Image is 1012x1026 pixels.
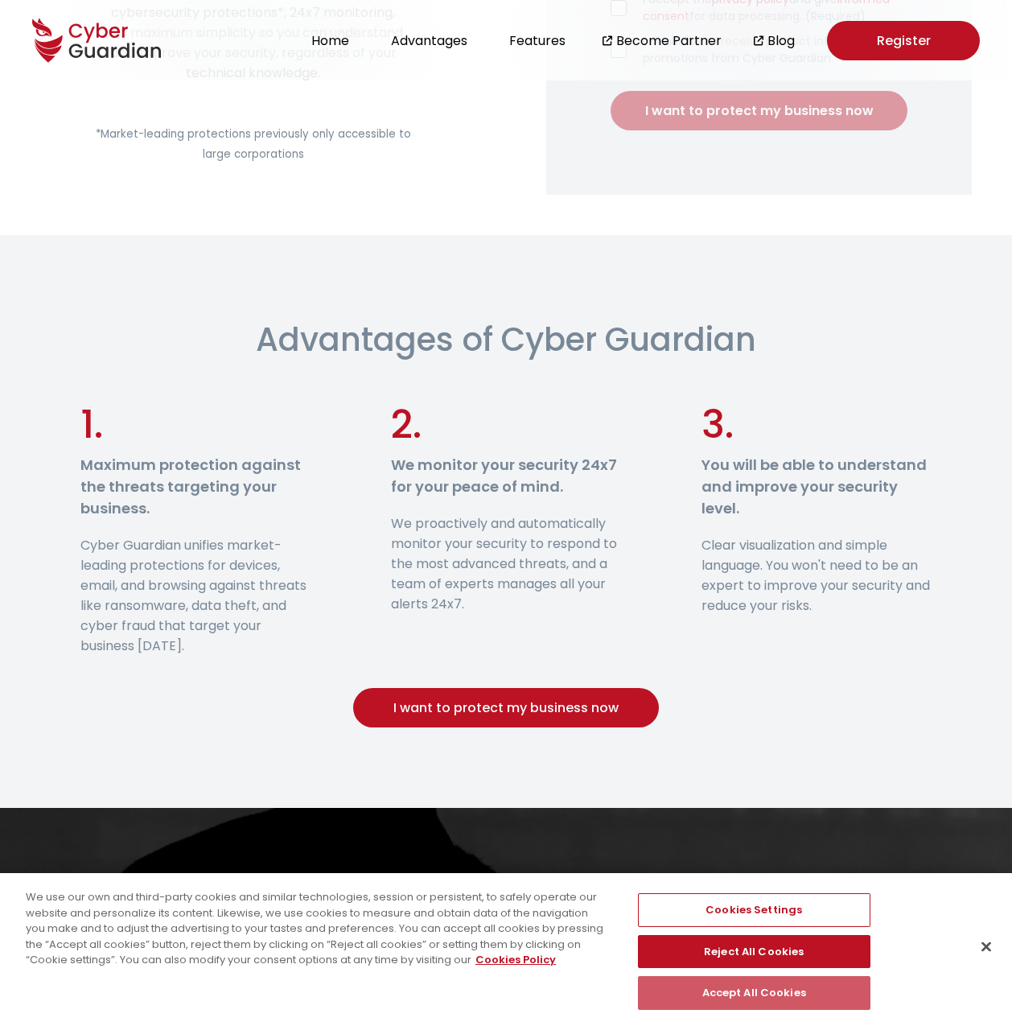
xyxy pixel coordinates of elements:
[391,398,422,451] span: 2.
[638,935,870,969] button: Reject All Cookies
[701,398,734,451] span: 3.
[96,126,411,162] small: *Market-leading protections previously only accessible to large corporations
[80,454,311,519] h3: Maximum protection against the threats targeting your business.
[638,976,870,1010] button: Accept All Cookies
[80,535,311,656] p: Cyber Guardian unifies market-leading protections for devices, email, and browsing against threat...
[969,929,1004,965] button: Close
[353,688,659,727] button: I want to protect my business now
[386,30,472,52] button: Advantages
[391,513,621,614] p: We proactively and automatically monitor your security to respond to the most advanced threats, a...
[391,454,621,497] h3: We monitor your security 24x7 for your peace of mind.
[611,91,907,130] button: I want to protect my business now
[80,398,103,451] span: 1.
[256,315,756,364] h2: Advantages of Cyber Guardian
[475,952,556,967] a: More information about your privacy, opens in a new tab
[638,893,870,927] button: Cookies Settings
[701,535,932,616] p: Clear visualization and simple language. You won't need to be an expert to improve your security ...
[616,31,722,51] a: Become Partner
[767,31,795,51] a: Blog
[306,30,354,52] button: Home
[827,21,980,60] a: Register
[504,30,570,52] button: Features
[26,889,607,968] div: We use our own and third-party cookies and similar technologies, session or persistent, to safely...
[701,454,932,519] h3: You will be able to understand and improve your security level.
